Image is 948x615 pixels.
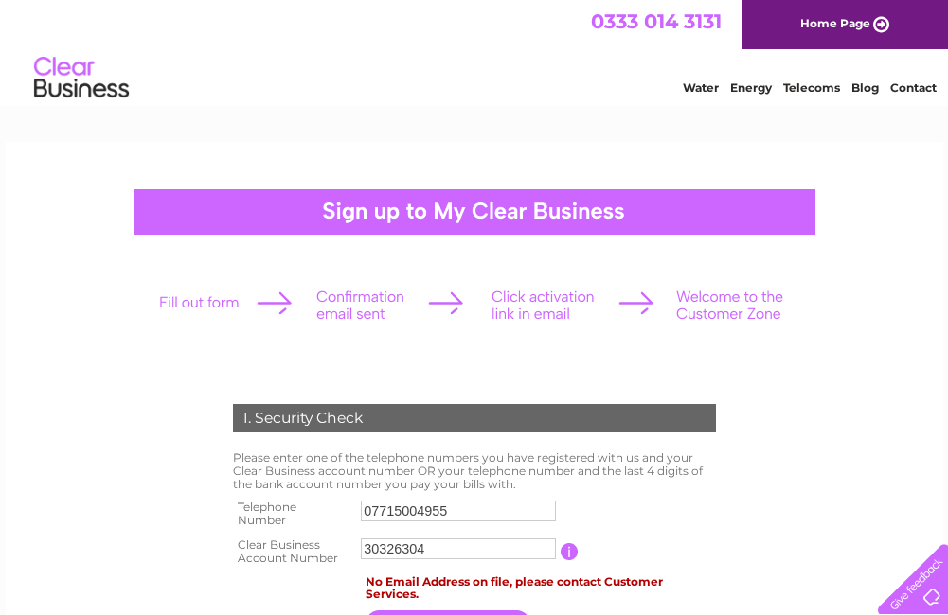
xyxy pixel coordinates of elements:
td: No Email Address on file, please contact Customer Services. [361,571,721,606]
th: Clear Business Account Number [228,533,357,571]
input: Information [561,543,579,560]
img: logo.png [33,49,130,107]
a: Water [683,80,719,95]
a: Energy [730,80,772,95]
a: Blog [851,80,879,95]
a: 0333 014 3131 [591,9,722,33]
a: Contact [890,80,937,95]
div: 1. Security Check [233,404,716,432]
div: Clear Business is a trading name of Verastar Limited (registered in [GEOGRAPHIC_DATA] No. 3667643... [27,10,922,92]
td: Please enter one of the telephone numbers you have registered with us and your Clear Business acc... [228,447,721,495]
a: Telecoms [783,80,840,95]
th: Telephone Number [228,495,357,533]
